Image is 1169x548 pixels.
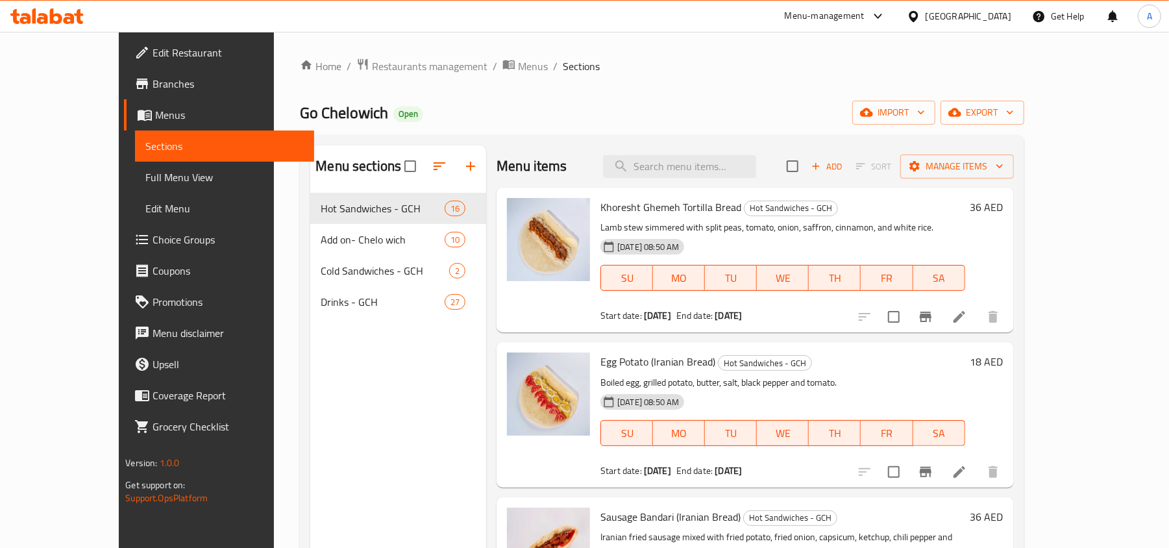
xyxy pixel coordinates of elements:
[300,58,1024,75] nav: breadcrumb
[970,353,1003,371] h6: 18 AED
[315,156,401,176] h2: Menu sections
[809,159,844,174] span: Add
[762,269,804,288] span: WE
[719,356,811,371] span: Hot Sandwiches - GCH
[393,108,423,119] span: Open
[603,155,756,178] input: search
[900,155,1014,179] button: Manage items
[600,420,653,446] button: SU
[321,263,449,279] span: Cold Sandwiches - GCH
[124,224,314,255] a: Choice Groups
[153,419,304,434] span: Grocery Checklist
[145,201,304,216] span: Edit Menu
[153,325,304,341] span: Menu disclaimer
[600,265,653,291] button: SU
[445,296,465,308] span: 27
[866,269,907,288] span: FR
[861,265,913,291] button: FR
[806,156,848,177] button: Add
[563,58,600,74] span: Sections
[880,458,907,486] span: Select to update
[125,477,185,493] span: Get support on:
[310,255,486,286] div: Cold Sandwiches - GCH2
[553,58,558,74] li: /
[710,424,752,443] span: TU
[124,68,314,99] a: Branches
[913,265,965,291] button: SA
[970,198,1003,216] h6: 36 AED
[124,99,314,131] a: Menus
[612,241,684,253] span: [DATE] 08:50 AM
[809,265,861,291] button: TH
[978,456,1009,488] button: delete
[744,201,838,216] div: Hot Sandwiches - GCH
[600,375,965,391] p: Boiled egg, grilled potato, butter, salt, black pepper and tomato.
[424,151,455,182] span: Sort sections
[450,265,465,277] span: 2
[705,420,757,446] button: TU
[911,158,1003,175] span: Manage items
[852,101,935,125] button: import
[135,162,314,193] a: Full Menu View
[785,8,865,24] div: Menu-management
[507,353,590,436] img: Egg Potato (Iranian Bread)
[606,424,648,443] span: SU
[705,265,757,291] button: TU
[653,420,705,446] button: MO
[310,193,486,224] div: Hot Sandwiches - GCH16
[455,151,486,182] button: Add section
[445,201,465,216] div: items
[356,58,487,75] a: Restaurants management
[951,105,1014,121] span: export
[866,424,907,443] span: FR
[310,286,486,318] div: Drinks - GCH27
[600,352,715,371] span: Egg Potato (Iranian Bread)
[310,224,486,255] div: Add on- Chelo wich10
[135,193,314,224] a: Edit Menu
[952,309,967,325] a: Edit menu item
[321,201,445,216] span: Hot Sandwiches - GCH
[155,107,304,123] span: Menus
[744,201,837,216] span: Hot Sandwiches - GCH
[125,490,208,506] a: Support.OpsPlatform
[124,37,314,68] a: Edit Restaurant
[880,303,907,330] span: Select to update
[606,269,648,288] span: SU
[848,156,900,177] span: Select section first
[658,269,700,288] span: MO
[153,294,304,310] span: Promotions
[918,269,960,288] span: SA
[449,263,465,279] div: items
[321,294,445,310] span: Drinks - GCH
[124,318,314,349] a: Menu disclaimer
[710,269,752,288] span: TU
[814,269,855,288] span: TH
[718,355,812,371] div: Hot Sandwiches - GCH
[600,197,741,217] span: Khoresht Ghemeh Tortilla Bread
[124,286,314,318] a: Promotions
[153,232,304,247] span: Choice Groups
[806,156,848,177] span: Add item
[153,388,304,403] span: Coverage Report
[814,424,855,443] span: TH
[941,101,1024,125] button: export
[715,307,742,324] b: [DATE]
[135,131,314,162] a: Sections
[125,455,157,471] span: Version:
[653,265,705,291] button: MO
[502,58,548,75] a: Menus
[913,420,965,446] button: SA
[978,301,1009,332] button: delete
[600,219,965,236] p: Lamb stew simmered with split peas, tomato, onion, saffron, cinnamon, and white rice.
[497,156,567,176] h2: Menu items
[160,455,180,471] span: 1.0.0
[809,420,861,446] button: TH
[493,58,497,74] li: /
[910,456,941,488] button: Branch-specific-item
[658,424,700,443] span: MO
[321,232,445,247] span: Add on- Chelo wich
[445,294,465,310] div: items
[743,510,837,526] div: Hot Sandwiches - GCH
[153,76,304,92] span: Branches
